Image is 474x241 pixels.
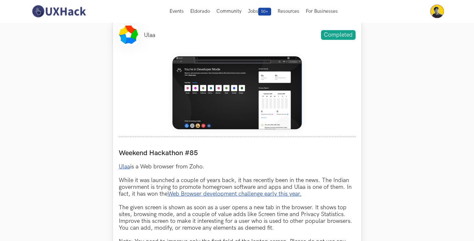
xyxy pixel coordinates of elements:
[119,163,130,170] a: Ulaa
[172,56,302,129] img: Weekend_Hackathon_85_banner.png
[258,8,271,16] span: 50+
[321,30,356,40] span: Completed
[119,149,356,157] label: Weekend Hackathon #85
[168,190,302,197] a: Web Browser development challenge early this year.
[144,32,155,39] li: Ulaa
[430,5,444,18] img: Your profile pic
[30,5,88,18] img: UXHack-logo.png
